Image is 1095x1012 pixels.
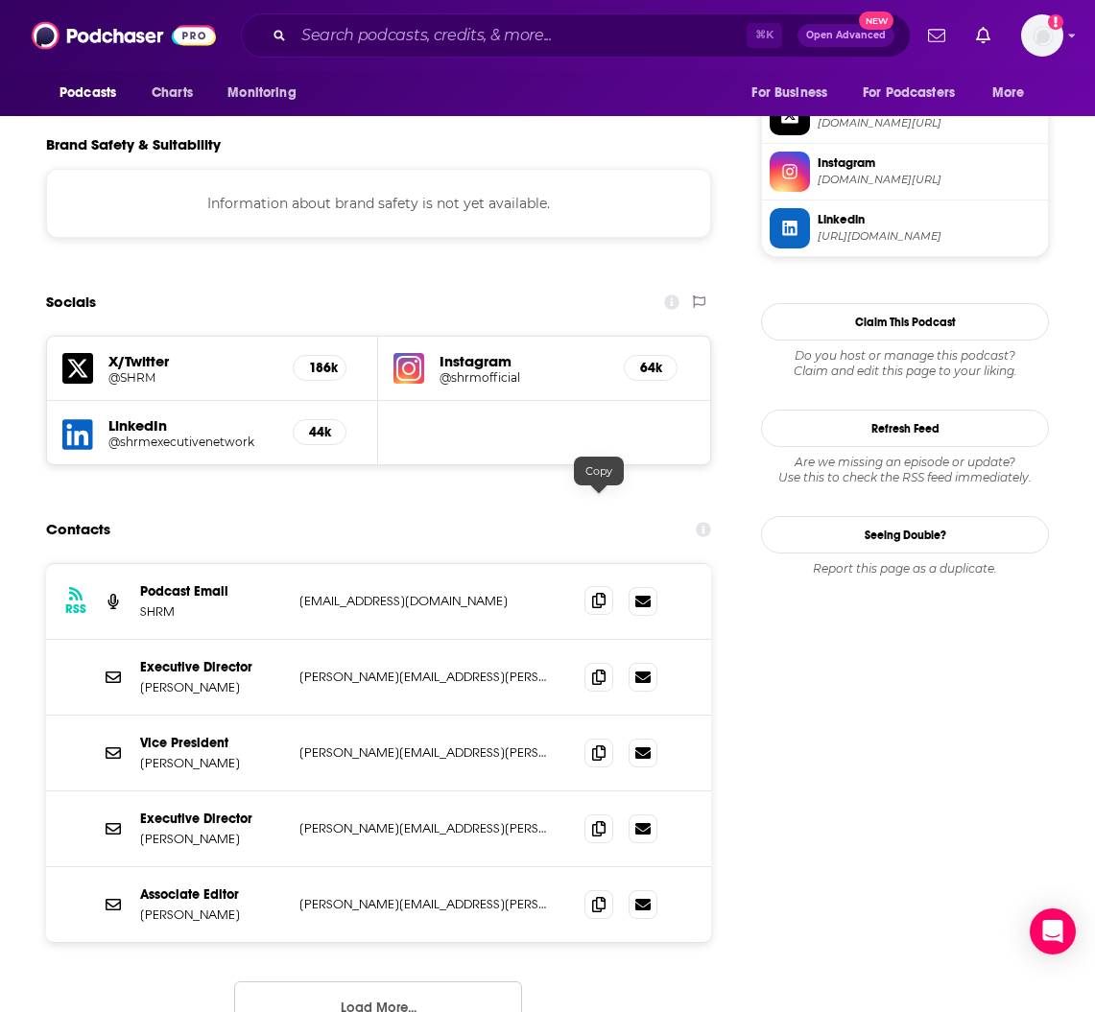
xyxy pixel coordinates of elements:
h3: RSS [65,601,86,617]
button: open menu [738,75,851,111]
span: For Podcasters [863,80,955,106]
span: twitter.com/SHRM [818,116,1040,130]
div: Search podcasts, credits, & more... [241,13,911,58]
h2: Brand Safety & Suitability [46,135,221,153]
button: Refresh Feed [761,410,1049,447]
a: Charts [139,75,204,111]
p: [PERSON_NAME][EMAIL_ADDRESS][PERSON_NAME][DOMAIN_NAME] [299,744,554,761]
div: Information about brand safety is not yet available. [46,169,711,238]
img: iconImage [393,353,424,384]
input: Search podcasts, credits, & more... [294,20,747,51]
span: https://www.linkedin.com/company/shrmexecutivenetwork [818,229,1040,244]
button: Claim This Podcast [761,303,1049,341]
h2: Socials [46,284,96,320]
p: SHRM [140,603,284,620]
div: Open Intercom Messenger [1030,908,1076,954]
p: [PERSON_NAME] [140,906,284,923]
span: Do you host or manage this podcast? [761,348,1049,364]
div: Report this page as a duplicate. [761,561,1049,577]
svg: Add a profile image [1048,14,1063,30]
h5: LinkedIn [108,416,277,435]
p: Vice President [140,735,284,751]
span: Podcasts [60,80,116,106]
h5: 186k [309,360,330,376]
p: [PERSON_NAME] [140,679,284,695]
a: Show notifications dropdown [920,19,953,52]
img: Podchaser - Follow, Share and Rate Podcasts [32,17,216,54]
span: Logged in as sashagoldin [1021,14,1063,57]
p: Associate Editor [140,886,284,903]
h5: 44k [309,424,330,440]
p: [EMAIL_ADDRESS][DOMAIN_NAME] [299,593,554,609]
button: open menu [214,75,321,111]
a: Show notifications dropdown [968,19,998,52]
div: Claim and edit this page to your liking. [761,348,1049,379]
span: Open Advanced [806,31,886,40]
button: Show profile menu [1021,14,1063,57]
p: Executive Director [140,811,284,827]
img: User Profile [1021,14,1063,57]
h5: 64k [640,360,661,376]
button: open menu [850,75,983,111]
span: Monitoring [227,80,296,106]
button: Open AdvancedNew [797,24,894,47]
h2: Contacts [46,511,110,548]
div: Copy [574,457,624,485]
span: Charts [152,80,193,106]
span: ⌘ K [747,23,782,48]
span: Instagram [818,154,1040,172]
p: [PERSON_NAME] [140,755,284,771]
span: Linkedin [818,211,1040,228]
h5: Instagram [440,352,608,370]
div: Are we missing an episode or update? Use this to check the RSS feed immediately. [761,455,1049,485]
p: Podcast Email [140,583,284,600]
a: Linkedin[URL][DOMAIN_NAME] [770,208,1040,248]
h5: X/Twitter [108,352,277,370]
a: Instagram[DOMAIN_NAME][URL] [770,152,1040,192]
a: Seeing Double? [761,516,1049,553]
p: Executive Director [140,659,284,675]
a: @SHRM [108,370,277,385]
button: open menu [979,75,1049,111]
span: New [859,12,893,30]
a: @shrmofficial [440,370,608,385]
p: [PERSON_NAME][EMAIL_ADDRESS][PERSON_NAME][DOMAIN_NAME] [299,896,554,912]
p: [PERSON_NAME][EMAIL_ADDRESS][PERSON_NAME][DOMAIN_NAME] [299,669,554,685]
p: [PERSON_NAME][EMAIL_ADDRESS][PERSON_NAME][DOMAIN_NAME] [299,820,554,836]
span: For Business [751,80,827,106]
p: [PERSON_NAME] [140,831,284,847]
button: open menu [46,75,141,111]
a: @shrmexecutivenetwork [108,435,277,449]
span: instagram.com/shrmofficial [818,173,1040,187]
span: More [992,80,1025,106]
